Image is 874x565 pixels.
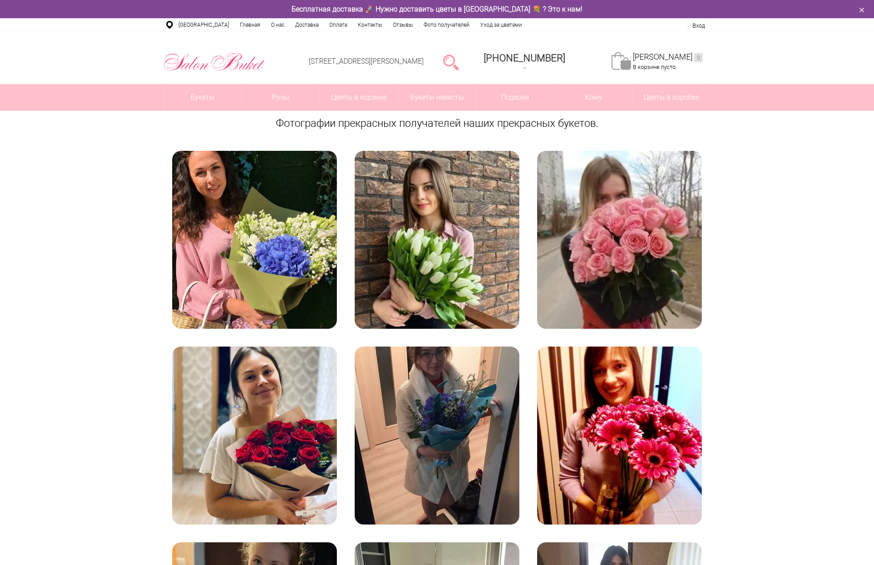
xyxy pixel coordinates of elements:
span: В корзине пусто [633,64,676,70]
img: Наша очаровательная получательница букета Анастасия [172,347,337,525]
a: Оплата [324,18,352,32]
a: Цветы в корзине [320,84,398,111]
h1: Фотографии прекрасных получателей наших прекрасных букетов. [163,115,711,131]
a: Уход за цветами [475,18,527,32]
img: Наша очаровательная получательница букета Дарья [537,151,702,329]
a: Фото получателей [418,18,475,32]
img: Наша очаровательная получательница букета Василиса [355,347,519,525]
img: Наша очаровательная получательница букета Кристина [172,151,337,329]
div: Наша очаровательная получательница букета Анастасия [163,338,346,533]
a: Вход [692,22,705,29]
ins: 0 [694,53,703,62]
div: Наша очаровательная получательница букета Кристина [163,142,346,338]
img: Цветы Нижний Новгород [163,50,265,73]
div: Наша очаровательная получательница букета Дарья [528,142,711,338]
div: Бесплатная доставка 🚀 Нужно доставить цветы в [GEOGRAPHIC_DATA] 💐 ? Это к нам! [157,4,717,14]
a: [PHONE_NUMBER] [478,49,571,75]
a: Отзывы [388,18,418,32]
div: Наша очаровательная получательница букета Василиса [346,338,528,533]
a: [GEOGRAPHIC_DATA] [173,18,235,32]
div: Наша очаровательная получательница букета Алина [346,142,528,338]
a: Цветы в коробке [632,84,710,111]
a: Доставка [290,18,324,32]
a: Букеты невесты [398,84,476,111]
a: [PERSON_NAME] [633,52,703,62]
a: О нас [266,18,290,32]
img: Наша очаровательная получательница букета Алина [355,151,519,329]
a: Розы [242,84,320,111]
span: [PHONE_NUMBER] [484,52,565,64]
a: Контакты [352,18,388,32]
a: [STREET_ADDRESS][PERSON_NAME] [309,57,424,65]
img: Наша очаровательная получательница букета Наталья [537,347,702,525]
a: Главная [235,18,266,32]
a: Подарки [476,84,554,111]
a: Букеты [164,84,242,111]
div: Наша очаровательная получательница букета Наталья [528,338,711,533]
span: Кому [554,84,632,111]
